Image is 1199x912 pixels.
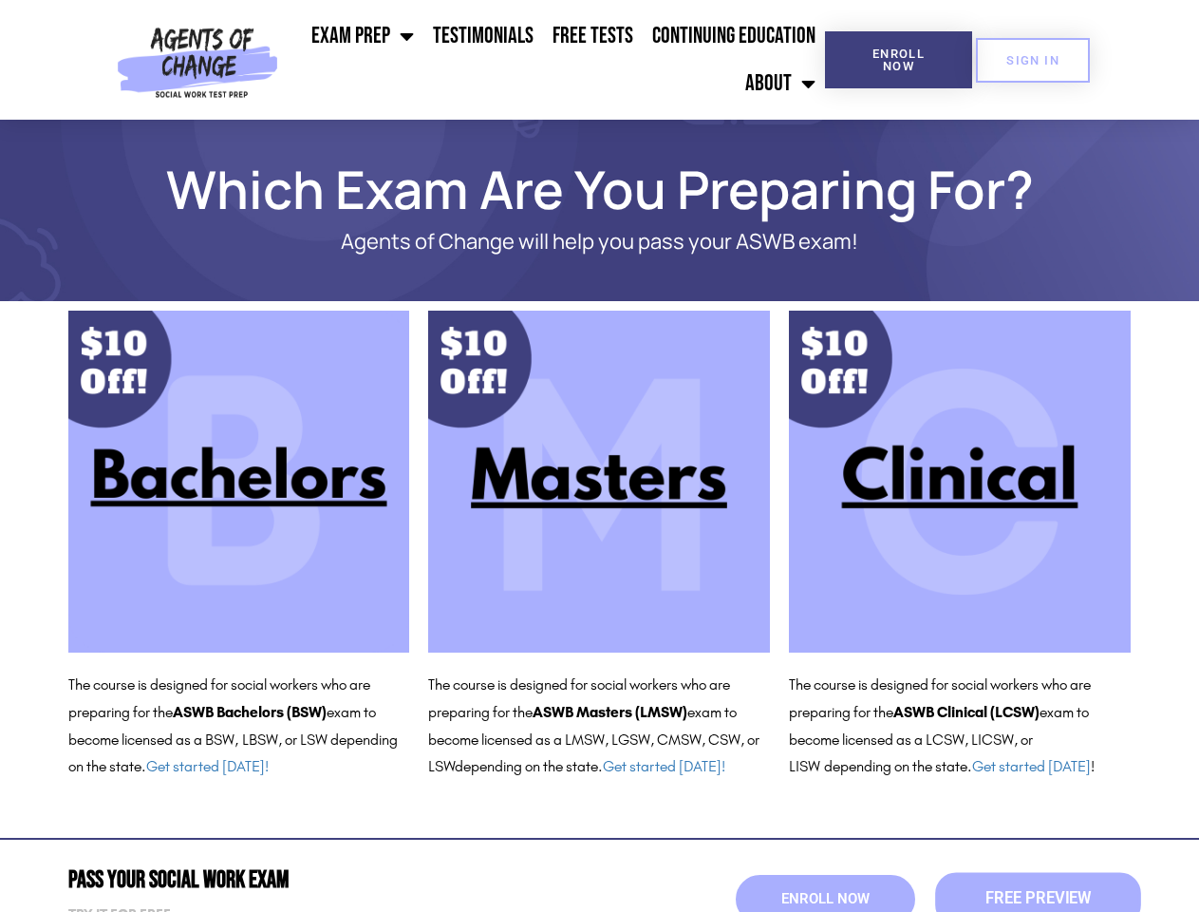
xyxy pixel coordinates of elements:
[643,12,825,60] a: Continuing Education
[789,672,1131,781] p: The course is designed for social workers who are preparing for the exam to become licensed as a ...
[68,868,590,892] h2: Pass Your Social Work Exam
[984,891,1090,907] span: Free Preview
[736,60,825,107] a: About
[428,672,770,781] p: The course is designed for social workers who are preparing for the exam to become licensed as a ...
[603,757,725,775] a: Get started [DATE]!
[423,12,543,60] a: Testimonials
[59,167,1141,211] h1: Which Exam Are You Preparing For?
[976,38,1090,83] a: SIGN IN
[302,12,423,60] a: Exam Prep
[825,31,972,88] a: Enroll Now
[781,892,870,906] span: Enroll Now
[286,12,825,107] nav: Menu
[146,757,269,775] a: Get started [DATE]!
[455,757,725,775] span: depending on the state.
[967,757,1095,775] span: . !
[972,757,1091,775] a: Get started [DATE]
[173,703,327,721] b: ASWB Bachelors (BSW)
[824,757,967,775] span: depending on the state
[533,703,687,721] b: ASWB Masters (LMSW)
[855,47,942,72] span: Enroll Now
[1006,54,1059,66] span: SIGN IN
[135,230,1065,254] p: Agents of Change will help you pass your ASWB exam!
[543,12,643,60] a: Free Tests
[893,703,1040,721] b: ASWB Clinical (LCSW)
[68,672,410,781] p: The course is designed for social workers who are preparing for the exam to become licensed as a ...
